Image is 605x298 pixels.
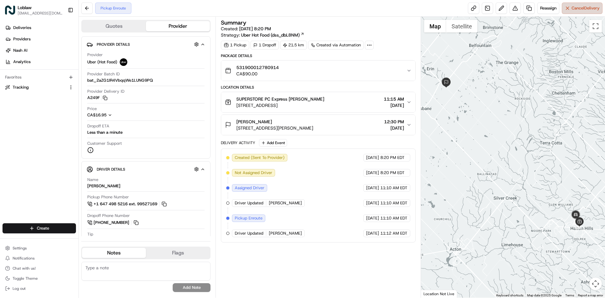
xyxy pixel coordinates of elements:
[87,123,109,129] span: Dropoff ETA
[236,96,324,102] span: SUPERSTORE PC Express [PERSON_NAME]
[146,21,210,31] button: Provider
[380,215,407,221] span: 11:10 AM EDT
[18,11,63,16] button: [EMAIL_ADDRESS][DOMAIN_NAME]
[18,4,32,11] button: Loblaw
[87,201,168,207] a: +1 647 498 5216 ext. 99527169
[366,215,379,221] span: [DATE]
[13,98,18,103] img: 1736555255976-a54dd68f-1ca7-489b-9aae-adbdc363a1c4
[87,59,117,65] span: Uber (Hot Food)
[239,26,271,32] span: [DATE] 8:20 PM
[575,222,582,229] div: 1
[235,200,263,206] span: Driver Updated
[87,141,122,146] span: Customer Support
[13,48,27,53] span: Nash AI
[6,60,18,72] img: 1736555255976-a54dd68f-1ca7-489b-9aae-adbdc363a1c4
[97,167,125,172] span: Driver Details
[98,81,115,88] button: See all
[236,64,279,71] span: 531900012780914
[87,95,107,101] button: A249F
[3,72,76,82] div: Favorites
[221,20,246,26] h3: Summary
[13,256,35,261] span: Notifications
[3,223,76,233] button: Create
[87,194,129,200] span: Pickup Phone Number
[221,61,415,81] button: 531900012780914CA$90.00
[221,41,249,50] div: 1 Pickup
[13,141,48,147] span: Knowledge Base
[51,138,104,150] a: 💻API Documentation
[13,25,31,31] span: Deliveries
[3,45,78,56] a: Nash AI
[380,155,405,161] span: 8:20 PM EDT
[236,119,272,125] span: [PERSON_NAME]
[424,20,446,32] button: Show street map
[384,119,404,125] span: 12:30 PM
[13,246,27,251] span: Settings
[578,294,603,297] a: Report a map error
[6,6,19,19] img: Nash
[87,231,93,237] span: Tip
[496,293,523,298] button: Keyboard shortcuts
[107,62,115,70] button: Start new chat
[87,106,97,112] span: Price
[3,284,76,293] button: Log out
[87,219,140,226] button: [PHONE_NUMBER]
[87,71,120,77] span: Provider Batch ID
[565,294,574,297] a: Terms
[16,41,104,47] input: Clear
[421,290,457,298] div: Location Not Live
[221,140,255,145] div: Delivery Activity
[3,23,78,33] a: Deliveries
[28,60,103,67] div: Start new chat
[53,98,55,103] span: •
[5,5,15,15] img: Loblaw
[13,85,29,90] span: Tracking
[280,41,307,50] div: 21.5 km
[269,200,302,206] span: [PERSON_NAME]
[366,170,379,176] span: [DATE]
[235,155,285,161] span: Created (Sent To Provider)
[87,112,143,118] button: CA$16.95
[52,115,55,120] span: •
[44,156,76,161] a: Powered byPylon
[589,278,602,290] button: Map camera controls
[446,20,477,32] button: Show satellite imagery
[366,231,379,236] span: [DATE]
[236,71,279,77] span: CA$90.00
[3,34,78,44] a: Providers
[3,3,65,18] button: LoblawLoblaw[EMAIL_ADDRESS][DOMAIN_NAME]
[527,294,562,297] span: Map data ©2025 Google
[87,52,103,58] span: Provider
[366,185,379,191] span: [DATE]
[251,41,279,50] div: 1 Dropoff
[380,185,407,191] span: 11:10 AM EDT
[241,32,300,38] span: Uber Hot Food (dss_dbL8NM)
[87,183,120,189] div: [PERSON_NAME]
[3,274,76,283] button: Toggle Theme
[308,41,364,50] a: Created via Automation
[94,201,157,207] span: +1 647 498 5216 ext. 99527169
[87,164,205,174] button: Driver Details
[384,96,404,102] span: 11:15 AM
[28,67,87,72] div: We're available if you need us!
[20,98,52,103] span: Klarizel Pensader
[6,109,16,119] img: Jandy Espique
[221,92,415,112] button: SUPERSTORE PC Express [PERSON_NAME][STREET_ADDRESS]11:15 AM[DATE]
[259,139,287,147] button: Add Event
[13,60,25,72] img: 1724597045416-56b7ee45-8013-43a0-a6f9-03cb97ddad50
[384,125,404,131] span: [DATE]
[423,289,443,298] a: Open this area in Google Maps (opens a new window)
[3,82,76,92] button: Tracking
[53,142,58,147] div: 💻
[56,115,69,120] span: [DATE]
[235,231,263,236] span: Driver Updated
[87,89,124,94] span: Provider Delivery ID
[13,276,38,281] span: Toggle Theme
[6,92,16,102] img: Klarizel Pensader
[97,42,130,47] span: Provider Details
[423,289,443,298] img: Google
[221,53,415,58] div: Package Details
[380,200,407,206] span: 11:10 AM EDT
